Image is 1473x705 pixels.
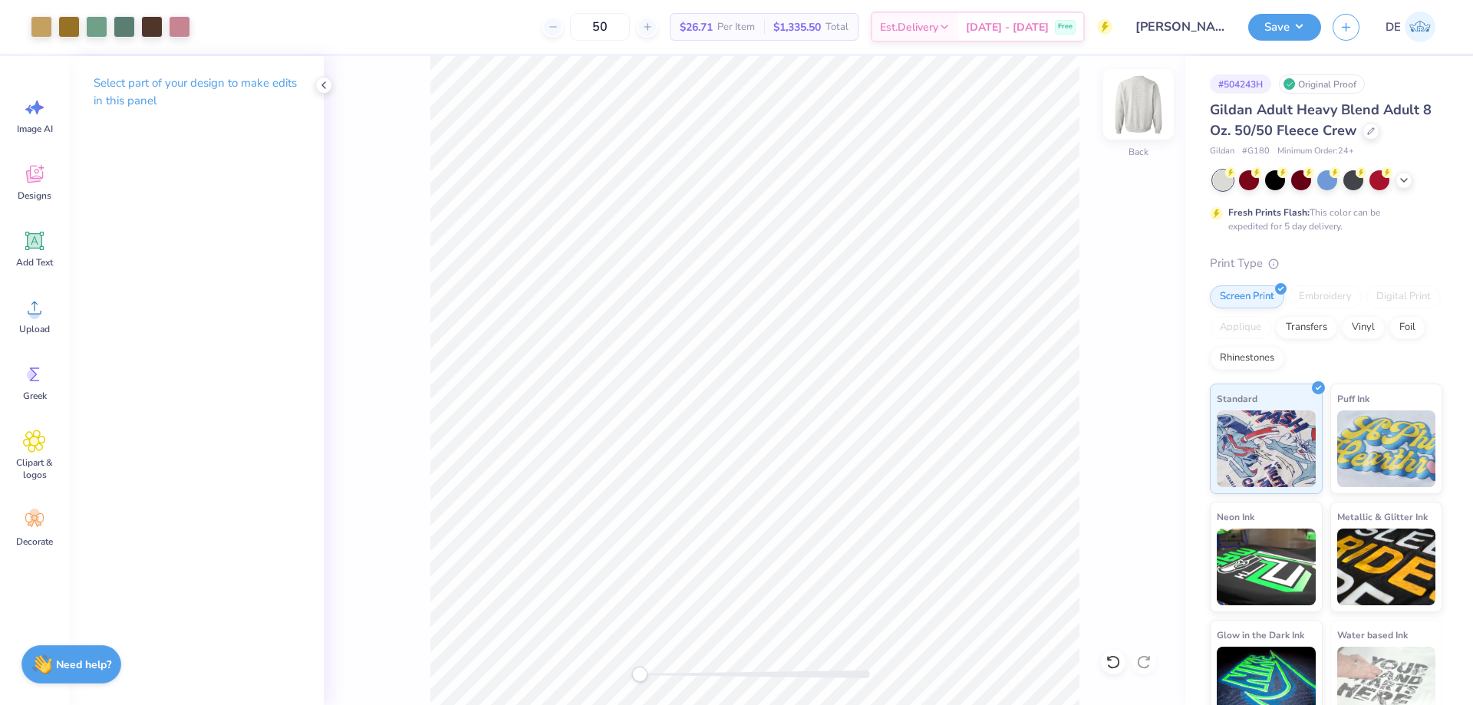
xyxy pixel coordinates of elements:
[1242,145,1270,158] span: # G180
[1276,316,1337,339] div: Transfers
[16,256,53,268] span: Add Text
[825,19,849,35] span: Total
[56,657,111,672] strong: Need help?
[1337,410,1436,487] img: Puff Ink
[632,667,648,682] div: Accessibility label
[18,189,51,202] span: Designs
[1405,12,1435,42] img: Djian Evardoni
[1210,316,1271,339] div: Applique
[570,13,630,41] input: – –
[1124,12,1237,42] input: Untitled Design
[1337,509,1428,525] span: Metallic & Glitter Ink
[1337,390,1369,407] span: Puff Ink
[1248,14,1321,41] button: Save
[1366,285,1441,308] div: Digital Print
[1389,316,1425,339] div: Foil
[1337,627,1408,643] span: Water based Ink
[1217,627,1304,643] span: Glow in the Dark Ink
[1217,509,1254,525] span: Neon Ink
[717,19,755,35] span: Per Item
[1337,529,1436,605] img: Metallic & Glitter Ink
[1342,316,1385,339] div: Vinyl
[1210,100,1432,140] span: Gildan Adult Heavy Blend Adult 8 Oz. 50/50 Fleece Crew
[1210,145,1234,158] span: Gildan
[9,456,60,481] span: Clipart & logos
[1379,12,1442,42] a: DE
[880,19,938,35] span: Est. Delivery
[1386,18,1401,36] span: DE
[1210,347,1284,370] div: Rhinestones
[1210,255,1442,272] div: Print Type
[1228,206,1310,219] strong: Fresh Prints Flash:
[1279,74,1365,94] div: Original Proof
[19,323,50,335] span: Upload
[1289,285,1362,308] div: Embroidery
[1228,206,1417,233] div: This color can be expedited for 5 day delivery.
[1210,74,1271,94] div: # 504243H
[17,123,53,135] span: Image AI
[1108,74,1169,135] img: Back
[966,19,1049,35] span: [DATE] - [DATE]
[680,19,713,35] span: $26.71
[16,535,53,548] span: Decorate
[94,74,299,110] p: Select part of your design to make edits in this panel
[1217,410,1316,487] img: Standard
[1129,145,1148,159] div: Back
[1210,285,1284,308] div: Screen Print
[1217,390,1257,407] span: Standard
[1058,21,1073,32] span: Free
[773,19,821,35] span: $1,335.50
[23,390,47,402] span: Greek
[1277,145,1354,158] span: Minimum Order: 24 +
[1217,529,1316,605] img: Neon Ink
